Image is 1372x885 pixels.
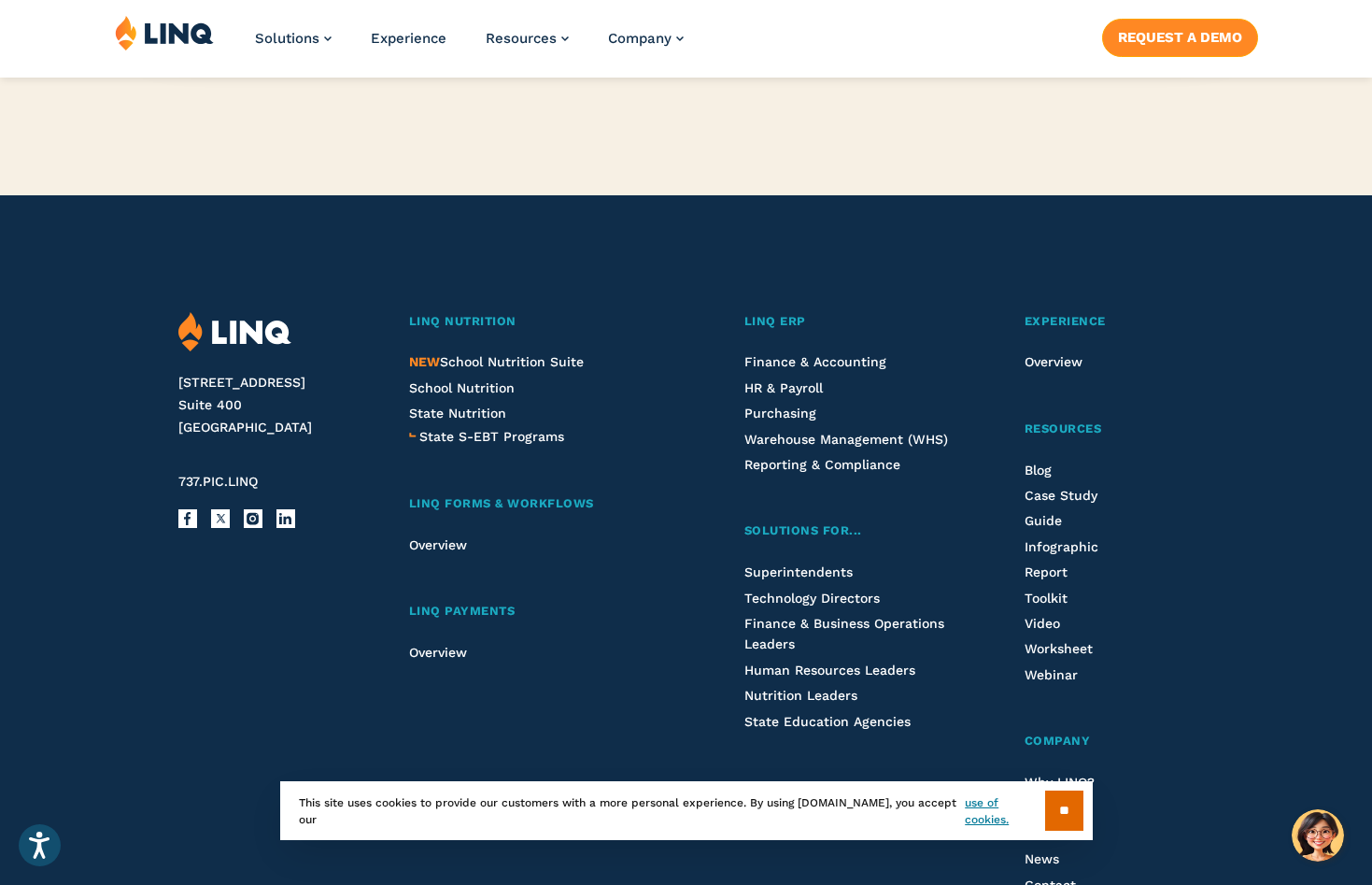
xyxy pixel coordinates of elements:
a: LinkedIn [276,509,295,528]
span: LINQ Nutrition [409,314,516,328]
a: State Education Agencies [744,714,911,729]
div: This site uses cookies to provide our customers with a more personal experience. By using [DOMAIN... [280,781,1093,840]
img: LINQ | K‑12 Software [115,15,214,50]
a: Experience [371,30,446,47]
a: Blog [1025,463,1052,478]
span: School Nutrition Suite [409,354,584,369]
a: NEWSchool Nutrition Suite [409,354,584,369]
span: 737.PIC.LINQ [178,474,258,489]
span: LINQ Forms & Workflows [409,496,594,510]
a: Experience [1025,312,1194,332]
a: Finance & Business Operations Leaders [744,616,944,651]
a: Facebook [178,509,197,528]
a: Human Resources Leaders [744,663,915,678]
img: LINQ | K‑12 Software [178,312,291,352]
span: State S-EBT Programs [419,429,564,444]
a: Overview [409,537,467,552]
span: Company [1025,734,1091,748]
a: Superintendents [744,564,853,579]
a: Overview [409,645,467,660]
a: HR & Payroll [744,380,823,395]
a: Finance & Accounting [744,354,886,369]
a: LINQ Forms & Workflows [409,494,669,514]
a: Resources [1025,420,1194,439]
a: Instagram [244,509,262,528]
span: Resources [486,30,557,47]
span: Solutions [255,30,319,47]
a: use of cookies. [965,794,1044,828]
a: Overview [1025,354,1082,369]
a: School Nutrition [409,380,515,395]
address: [STREET_ADDRESS] Suite 400 [GEOGRAPHIC_DATA] [178,372,375,438]
a: Solutions [255,30,332,47]
span: Company [608,30,672,47]
a: Warehouse Management (WHS) [744,432,948,447]
a: Resources [486,30,569,47]
span: Experience [1025,314,1106,328]
a: Toolkit [1025,591,1068,606]
a: LINQ Nutrition [409,312,669,332]
a: Nutrition Leaders [744,688,857,703]
a: X [211,509,230,528]
a: State Nutrition [409,406,506,421]
a: Reporting & Compliance [744,457,900,472]
a: Case Study [1025,488,1097,503]
a: Video [1025,616,1060,631]
button: Hello, have a question? Let’s chat. [1292,809,1344,862]
a: Technology Directors [744,591,880,606]
a: Infographic [1025,539,1098,554]
a: LINQ ERP [744,312,949,332]
span: Resources [1025,421,1102,435]
span: LINQ Payments [409,604,516,618]
a: Report [1025,564,1068,579]
nav: Button Navigation [1102,15,1258,56]
a: Worksheet [1025,641,1093,656]
a: Purchasing [744,406,816,421]
span: NEW [409,354,440,369]
a: Company [608,30,684,47]
a: Request a Demo [1102,19,1258,56]
a: LINQ Payments [409,602,669,621]
span: LINQ ERP [744,314,806,328]
nav: Primary Navigation [255,15,684,77]
a: Guide [1025,513,1062,528]
a: Webinar [1025,667,1078,682]
a: State S-EBT Programs [419,426,564,447]
a: Company [1025,732,1194,751]
a: Why LINQ? [1025,775,1095,790]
